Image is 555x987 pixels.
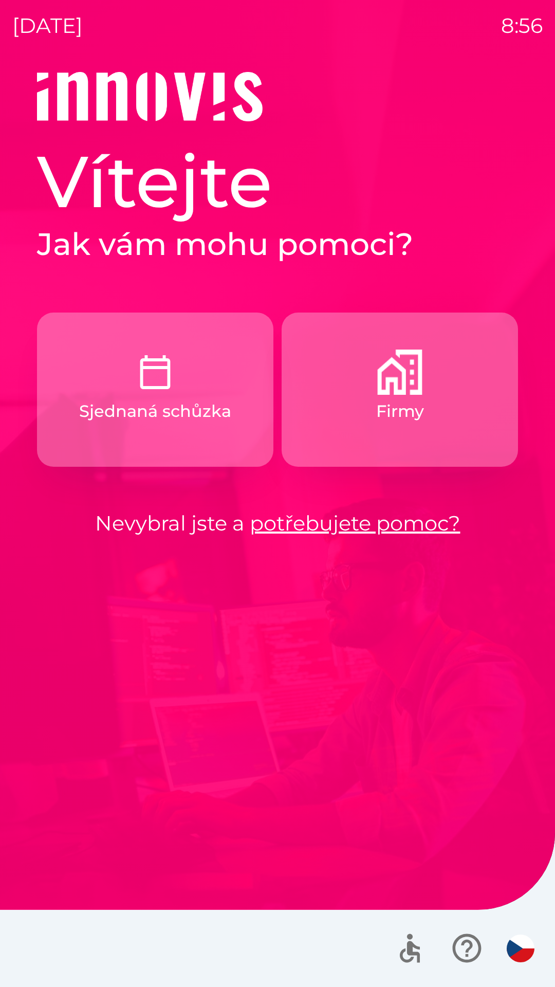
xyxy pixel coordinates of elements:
p: [DATE] [12,10,83,41]
p: Nevybral jste a [37,508,518,539]
a: potřebujete pomoc? [250,510,460,536]
h1: Vítejte [37,138,518,225]
p: 8:56 [501,10,543,41]
p: Firmy [376,399,424,424]
img: c9327dbc-1a48-4f3f-9883-117394bbe9e6.png [133,350,178,395]
img: 9a63d080-8abe-4a1b-b674-f4d7141fb94c.png [377,350,422,395]
p: Sjednaná schůzka [79,399,231,424]
button: Sjednaná schůzka [37,313,273,467]
button: Firmy [282,313,518,467]
img: Logo [37,72,518,121]
h2: Jak vám mohu pomoci? [37,225,518,263]
img: cs flag [507,935,534,962]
